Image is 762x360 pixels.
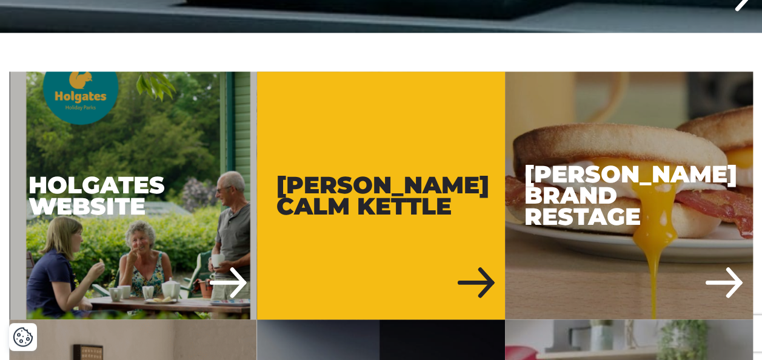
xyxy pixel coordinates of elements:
div: Holgates Website [9,72,257,319]
div: [PERSON_NAME] Brand Restage [505,72,753,319]
a: Russell Hobbs Brand Restage [PERSON_NAME] Brand Restage [505,72,753,319]
button: Cookie Settings [13,327,33,347]
div: [PERSON_NAME] Calm Kettle [257,72,505,319]
img: Revisit consent button [13,327,33,347]
a: Holgates Website Holgates Website [9,72,257,319]
a: Russell Hobbs Calm Kettle [PERSON_NAME] Calm Kettle [257,72,505,319]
